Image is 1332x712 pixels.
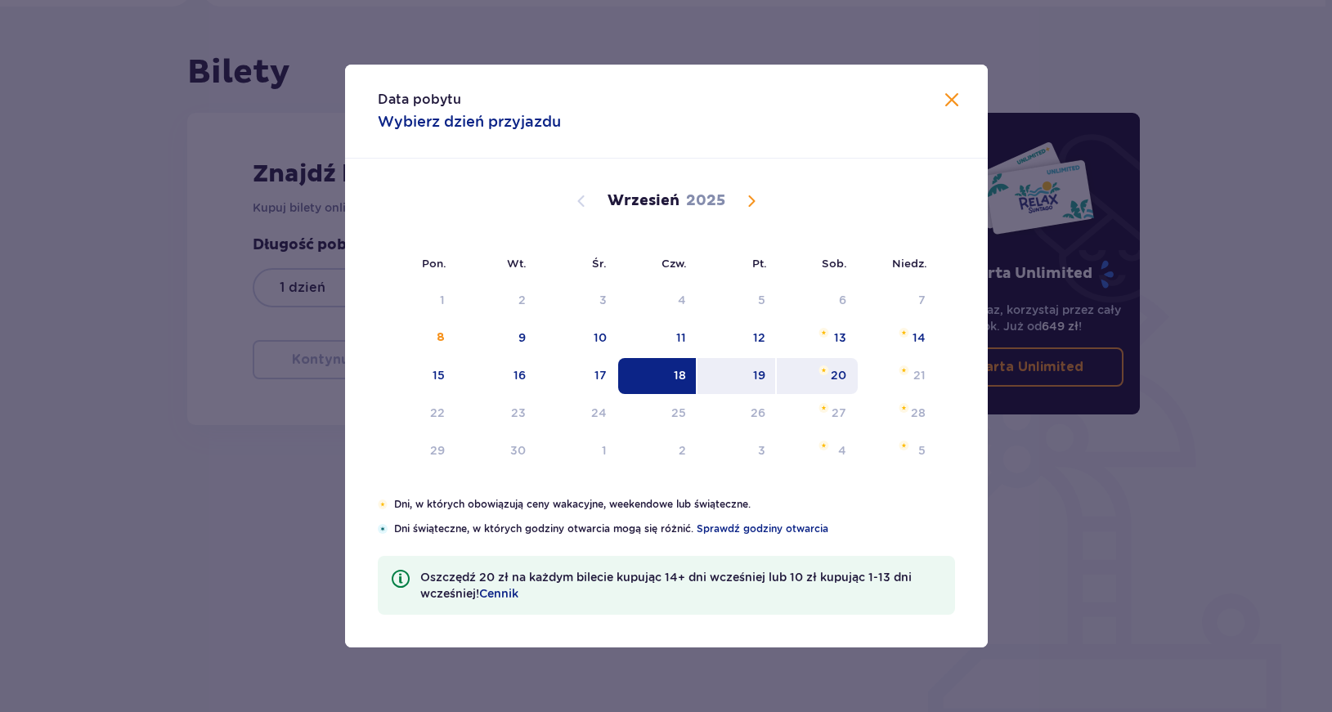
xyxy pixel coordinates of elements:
td: Choose czwartek, 11 września 2025 as your check-out date. It’s available. [618,320,697,356]
small: Pon. [422,257,446,270]
div: 12 [753,329,765,346]
td: Choose poniedziałek, 15 września 2025 as your check-out date. It’s available. [378,358,457,394]
div: 13 [834,329,846,346]
div: 6 [839,292,846,308]
td: Not available. poniedziałek, 1 września 2025 [378,283,457,319]
div: 15 [433,367,445,383]
td: Choose piątek, 12 września 2025 as your check-out date. It’s available. [697,320,777,356]
p: Wrzesień [608,191,679,211]
td: Not available. czwartek, 4 września 2025 [618,283,697,319]
div: 19 [753,367,765,383]
td: Not available. sobota, 27 września 2025 [777,396,858,432]
td: Choose poniedziałek, 8 września 2025 as your check-out date. It’s available. [378,320,457,356]
td: Not available. niedziela, 21 września 2025 [858,358,937,394]
div: 23 [511,405,526,421]
td: Not available. piątek, 5 września 2025 [697,283,777,319]
div: 24 [591,405,607,421]
small: Niedz. [892,257,927,270]
td: Not available. środa, 3 września 2025 [537,283,618,319]
td: Not available. niedziela, 28 września 2025 [858,396,937,432]
td: Choose środa, 10 września 2025 as your check-out date. It’s available. [537,320,618,356]
div: 11 [676,329,686,346]
td: Not available. czwartek, 25 września 2025 [618,396,697,432]
td: Not available. wtorek, 23 września 2025 [456,396,537,432]
div: 2 [518,292,526,308]
td: Choose niedziela, 14 września 2025 as your check-out date. It’s available. [858,320,937,356]
p: Wybierz dzień przyjazdu [378,112,561,132]
td: Choose wtorek, 9 września 2025 as your check-out date. It’s available. [456,320,537,356]
td: Choose środa, 17 września 2025 as your check-out date. It’s available. [537,358,618,394]
div: 3 [599,292,607,308]
div: 17 [594,367,607,383]
small: Pt. [752,257,767,270]
div: 25 [671,405,686,421]
div: 16 [514,367,526,383]
td: Not available. piątek, 26 września 2025 [697,396,777,432]
div: 26 [751,405,765,421]
td: Choose sobota, 13 września 2025 as your check-out date. It’s available. [777,320,858,356]
div: 10 [594,329,607,346]
td: Choose sobota, 20 września 2025 as your check-out date. It’s available. [777,358,858,394]
div: 20 [831,367,846,383]
div: 4 [678,292,686,308]
td: Not available. wtorek, 2 września 2025 [456,283,537,319]
div: 8 [437,329,445,346]
small: Wt. [507,257,527,270]
div: 9 [518,329,526,346]
td: Choose piątek, 19 września 2025 as your check-out date. It’s available. [697,358,777,394]
small: Sob. [822,257,847,270]
small: Czw. [662,257,687,270]
td: Not available. środa, 24 września 2025 [537,396,618,432]
div: 18 [674,367,686,383]
td: Choose wtorek, 16 września 2025 as your check-out date. It’s available. [456,358,537,394]
td: Not available. poniedziałek, 22 września 2025 [378,396,457,432]
div: 27 [832,405,846,421]
div: 1 [440,292,445,308]
div: 5 [758,292,765,308]
td: Selected as start date. czwartek, 18 września 2025 [618,358,697,394]
div: 22 [430,405,445,421]
p: 2025 [686,191,725,211]
td: Not available. niedziela, 7 września 2025 [858,283,937,319]
small: Śr. [592,257,607,270]
div: Calendar [345,159,988,497]
td: Not available. sobota, 6 września 2025 [777,283,858,319]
